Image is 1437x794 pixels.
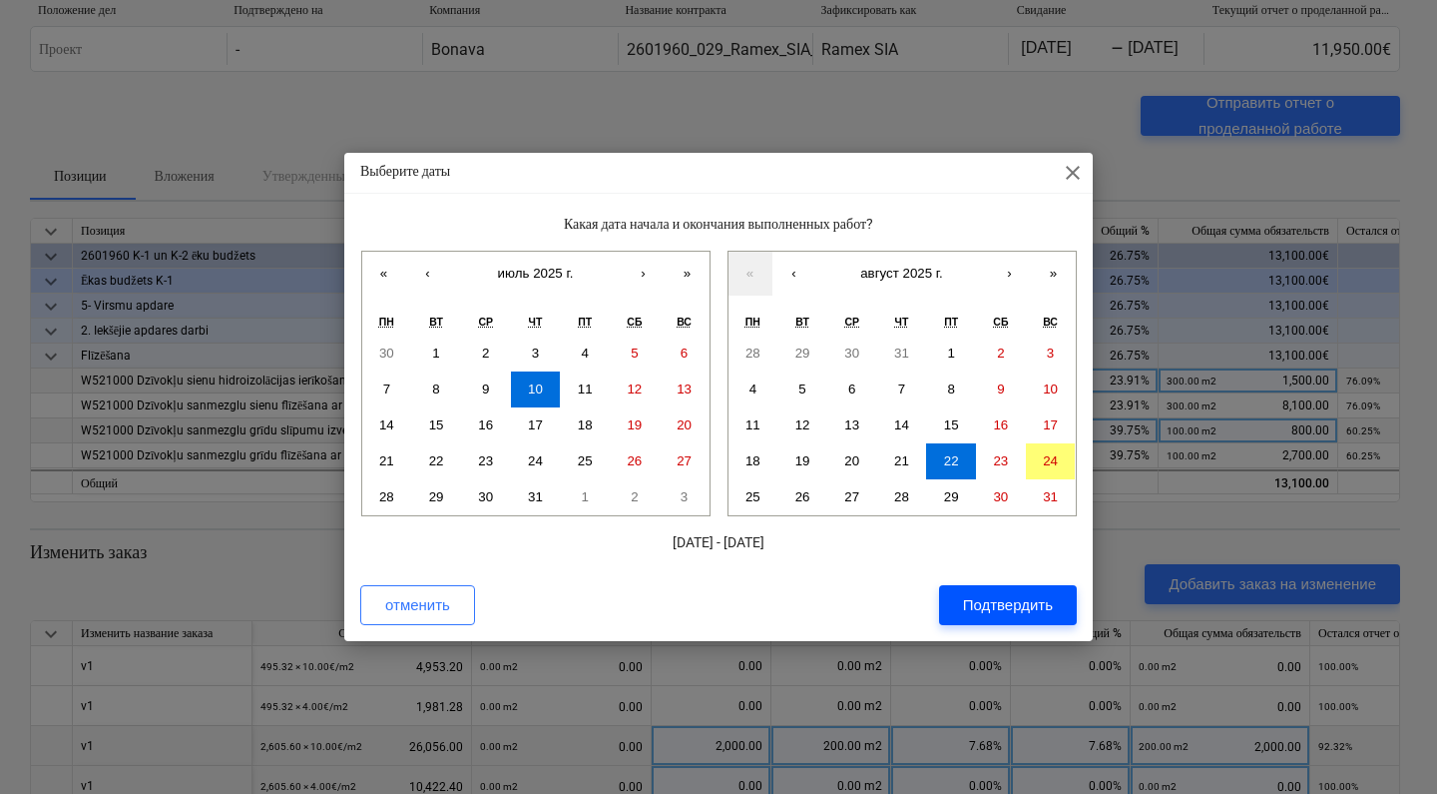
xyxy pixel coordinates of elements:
button: 4 июля 2025 г. [560,336,610,372]
abbr: 30 июня 2025 г. [379,346,394,361]
button: 30 августа 2025 г. [976,479,1026,515]
button: 14 июля 2025 г. [362,407,412,443]
abbr: 22 августа 2025 г. [944,453,959,468]
abbr: 4 августа 2025 г. [749,382,756,397]
button: 30 июля 2025 г. [827,336,877,372]
button: 26 июля 2025 г. [610,443,660,479]
button: 1 августа 2025 г. [560,479,610,515]
abbr: понедельник [745,316,760,328]
abbr: 29 июля 2025 г. [429,489,444,504]
abbr: 3 июля 2025 г. [532,346,539,361]
abbr: суббота [627,316,642,328]
abbr: 4 июля 2025 г. [581,346,588,361]
button: 23 июля 2025 г. [461,443,511,479]
div: отменить [385,592,450,618]
button: 31 июля 2025 г. [877,336,927,372]
button: 29 июля 2025 г. [411,479,461,515]
abbr: суббота [993,316,1008,328]
button: 2 июля 2025 г. [461,336,511,372]
button: 22 июля 2025 г. [411,443,461,479]
abbr: четверг [529,316,543,328]
abbr: 31 июля 2025 г. [528,489,543,504]
abbr: 17 июля 2025 г. [528,417,543,432]
abbr: 17 августа 2025 г. [1043,417,1058,432]
abbr: 14 августа 2025 г. [894,417,909,432]
button: 9 июля 2025 г. [461,372,511,407]
abbr: 9 августа 2025 г. [997,382,1004,397]
abbr: 11 августа 2025 г. [745,417,760,432]
p: Какая дата начала и окончания выполненных работ? [360,214,1077,235]
button: 2 августа 2025 г. [976,336,1026,372]
abbr: 1 августа 2025 г. [581,489,588,504]
abbr: 9 июля 2025 г. [482,382,489,397]
abbr: 21 августа 2025 г. [894,453,909,468]
button: 17 августа 2025 г. [1026,407,1076,443]
abbr: 2 июля 2025 г. [482,346,489,361]
abbr: 24 августа 2025 г. [1043,453,1058,468]
abbr: 22 июля 2025 г. [429,453,444,468]
abbr: 12 августа 2025 г. [795,417,810,432]
abbr: 31 июля 2025 г. [894,346,909,361]
button: 10 июля 2025 г. [511,372,561,407]
button: 24 августа 2025 г. [1026,443,1076,479]
button: 27 августа 2025 г. [827,479,877,515]
button: 16 августа 2025 г. [976,407,1026,443]
button: « [728,252,772,296]
abbr: 12 июля 2025 г. [627,382,642,397]
abbr: воскресенье [1043,316,1058,328]
button: Подтвердить [939,585,1077,625]
button: 22 августа 2025 г. [926,443,976,479]
abbr: 29 июля 2025 г. [795,346,810,361]
button: 30 июля 2025 г. [461,479,511,515]
abbr: 19 июля 2025 г. [627,417,642,432]
abbr: 7 июля 2025 г. [383,382,390,397]
abbr: 8 августа 2025 г. [947,382,954,397]
button: 1 июля 2025 г. [411,336,461,372]
button: 6 августа 2025 г. [827,372,877,407]
abbr: 16 августа 2025 г. [993,417,1008,432]
button: 25 августа 2025 г. [728,479,778,515]
abbr: 15 июля 2025 г. [429,417,444,432]
button: 9 августа 2025 г. [976,372,1026,407]
abbr: пятница [944,316,958,328]
button: 23 августа 2025 г. [976,443,1026,479]
button: 21 августа 2025 г. [877,443,927,479]
button: 10 августа 2025 г. [1026,372,1076,407]
button: 14 августа 2025 г. [877,407,927,443]
button: 11 июля 2025 г. [560,372,610,407]
button: ‹ [406,252,450,296]
abbr: четверг [895,316,909,328]
abbr: 5 августа 2025 г. [798,382,805,397]
span: июль 2025 г. [498,266,574,281]
abbr: 30 июля 2025 г. [844,346,859,361]
button: 28 июля 2025 г. [728,336,778,372]
button: 25 июля 2025 г. [560,443,610,479]
span: close [1061,161,1085,185]
button: 3 июля 2025 г. [511,336,561,372]
button: 31 июля 2025 г. [511,479,561,515]
abbr: 18 июля 2025 г. [578,417,593,432]
abbr: 31 августа 2025 г. [1043,489,1058,504]
abbr: понедельник [379,316,394,328]
abbr: 11 июля 2025 г. [578,382,593,397]
abbr: 3 августа 2025 г. [1047,346,1054,361]
abbr: 20 августа 2025 г. [844,453,859,468]
button: 5 июля 2025 г. [610,336,660,372]
button: 8 августа 2025 г. [926,372,976,407]
button: 19 июля 2025 г. [610,407,660,443]
button: 13 августа 2025 г. [827,407,877,443]
button: 3 августа 2025 г. [660,479,710,515]
button: 21 июля 2025 г. [362,443,412,479]
abbr: 25 августа 2025 г. [745,489,760,504]
p: [DATE] - [DATE] [360,532,1077,553]
abbr: 29 августа 2025 г. [944,489,959,504]
button: 3 августа 2025 г. [1026,336,1076,372]
abbr: вторник [429,316,443,328]
button: ‹ [772,252,816,296]
button: 13 июля 2025 г. [660,372,710,407]
button: 4 августа 2025 г. [728,372,778,407]
button: 20 августа 2025 г. [827,443,877,479]
abbr: 5 июля 2025 г. [631,346,638,361]
button: отменить [360,585,475,625]
abbr: 27 августа 2025 г. [844,489,859,504]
